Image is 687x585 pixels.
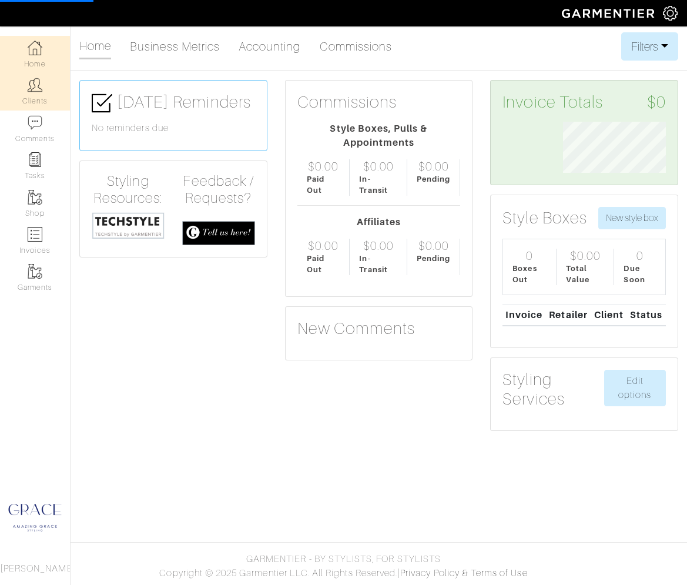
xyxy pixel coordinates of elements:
[79,34,111,59] a: Home
[92,212,165,239] img: techstyle-93310999766a10050dc78ceb7f971a75838126fd19372ce40ba20cdf6a89b94b.png
[28,264,42,279] img: garments-icon-b7da505a4dc4fd61783c78ac3ca0ef83fa9d6f193b1c9dc38574b1d14d53ca28.png
[591,305,627,325] th: Client
[647,92,666,112] span: $0
[320,35,393,58] a: Commissions
[624,263,656,285] div: Due Soon
[297,122,461,150] div: Style Boxes, Pulls & Appointments
[400,568,527,579] a: Privacy Policy & Terms of Use
[182,221,255,245] img: feedback_requests-3821251ac2bd56c73c230f3229a5b25d6eb027adea667894f41107c140538ee0.png
[307,173,340,196] div: Paid Out
[359,253,397,275] div: In-Transit
[130,35,220,58] a: Business Metrics
[512,263,547,285] div: Boxes Out
[182,173,255,207] h4: Feedback / Requests?
[92,123,255,134] h6: No reminders due
[526,249,533,263] div: 0
[28,227,42,242] img: orders-icon-0abe47150d42831381b5fb84f609e132dff9fe21cb692f30cb5eec754e2cba89.png
[598,207,666,229] button: New style box
[92,92,255,113] h3: [DATE] Reminders
[418,239,449,253] div: $0.00
[308,159,339,173] div: $0.00
[28,78,42,92] img: clients-icon-6bae9207a08558b7cb47a8932f037763ab4055f8c8b6bfacd5dc20c3e0201464.png
[604,370,666,406] a: Edit options
[621,32,678,61] button: Filters
[308,239,339,253] div: $0.00
[28,115,42,130] img: comment-icon-a0a6a9ef722e966f86d9cbdc48e553b5cf19dbc54f86b18d962a5391bc8f6eb6.png
[297,319,461,339] h3: New Comments
[239,35,301,58] a: Accounting
[636,249,644,263] div: 0
[417,173,450,185] div: Pending
[502,370,604,409] h3: Styling Services
[297,215,461,229] div: Affiliates
[28,190,42,205] img: garments-icon-b7da505a4dc4fd61783c78ac3ca0ef83fa9d6f193b1c9dc38574b1d14d53ca28.png
[547,305,591,325] th: Retailer
[363,159,394,173] div: $0.00
[566,263,604,285] div: Total Value
[159,568,397,579] span: Copyright © 2025 Garmentier LLC. All Rights Reserved.
[627,305,666,325] th: Status
[663,6,678,21] img: gear-icon-white-bd11855cb880d31180b6d7d6211b90ccbf57a29d726f0c71d8c61bd08dd39cc2.png
[307,253,340,275] div: Paid Out
[297,92,397,112] h3: Commissions
[92,93,112,113] img: check-box-icon-36a4915ff3ba2bd8f6e4f29bc755bb66becd62c870f447fc0dd1365fcfddab58.png
[92,173,165,207] h4: Styling Resources:
[417,253,450,264] div: Pending
[502,208,587,228] h3: Style Boxes
[28,152,42,167] img: reminder-icon-8004d30b9f0a5d33ae49ab947aed9ed385cf756f9e5892f1edd6e32f2345188e.png
[556,3,663,24] img: garmentier-logo-header-white-b43fb05a5012e4ada735d5af1a66efaba907eab6374d6393d1fbf88cb4ef424d.png
[502,92,666,112] h3: Invoice Totals
[363,239,394,253] div: $0.00
[359,173,397,196] div: In-Transit
[502,305,546,325] th: Invoice
[570,249,601,263] div: $0.00
[28,41,42,55] img: dashboard-icon-dbcd8f5a0b271acd01030246c82b418ddd0df26cd7fceb0bd07c9910d44c42f6.png
[418,159,449,173] div: $0.00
